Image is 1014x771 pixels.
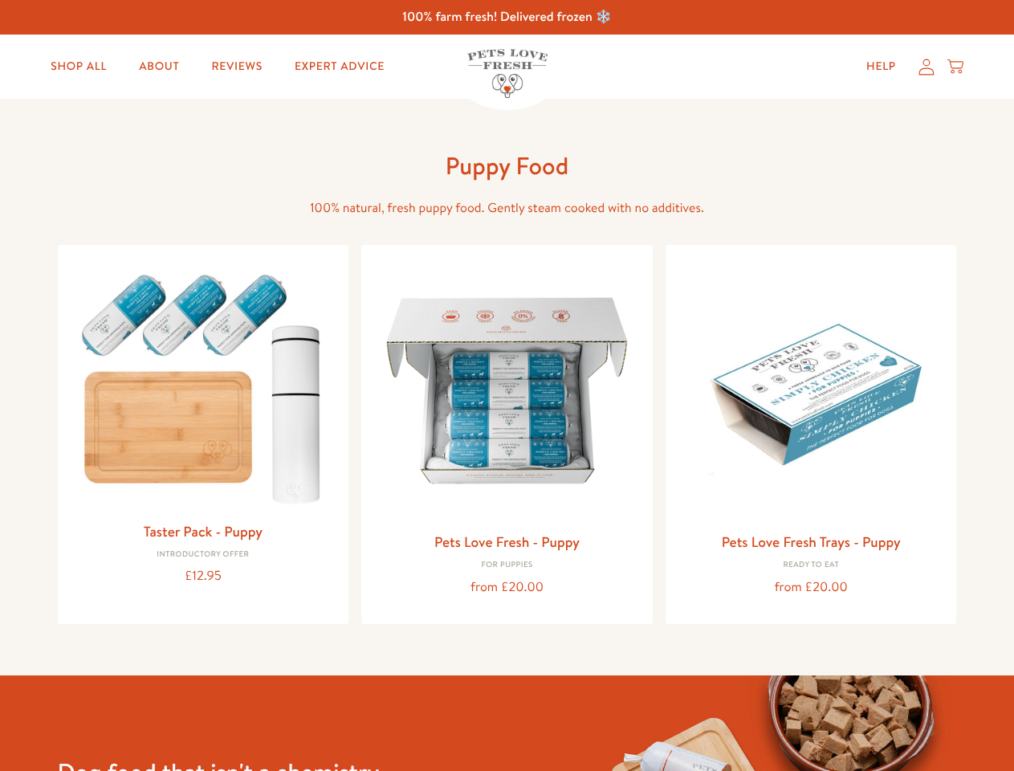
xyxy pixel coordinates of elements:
img: Pets Love Fresh - Puppy [374,258,640,524]
a: Pets Love Fresh Trays - Puppy [722,532,901,552]
div: Ready to eat [678,561,944,570]
a: Help [853,51,909,83]
h1: Puppy Food [250,150,764,182]
a: About [126,51,192,83]
img: Pets Love Fresh [467,49,548,98]
a: Reviews [198,51,275,83]
div: from £20.00 [374,577,640,598]
img: Taster Pack - Puppy [71,258,336,512]
a: Pets Love Fresh - Puppy [434,532,580,552]
a: Taster Pack - Puppy [144,521,263,541]
div: Introductory Offer [71,550,336,560]
a: Shop All [38,51,120,83]
span: 100% natural, fresh puppy food. Gently steam cooked with no additives. [310,199,704,217]
div: £12.95 [71,565,336,587]
div: For puppies [374,561,640,570]
img: Pets Love Fresh Trays - Puppy [678,258,944,524]
a: Expert Advice [282,51,397,83]
div: from £20.00 [678,577,944,598]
